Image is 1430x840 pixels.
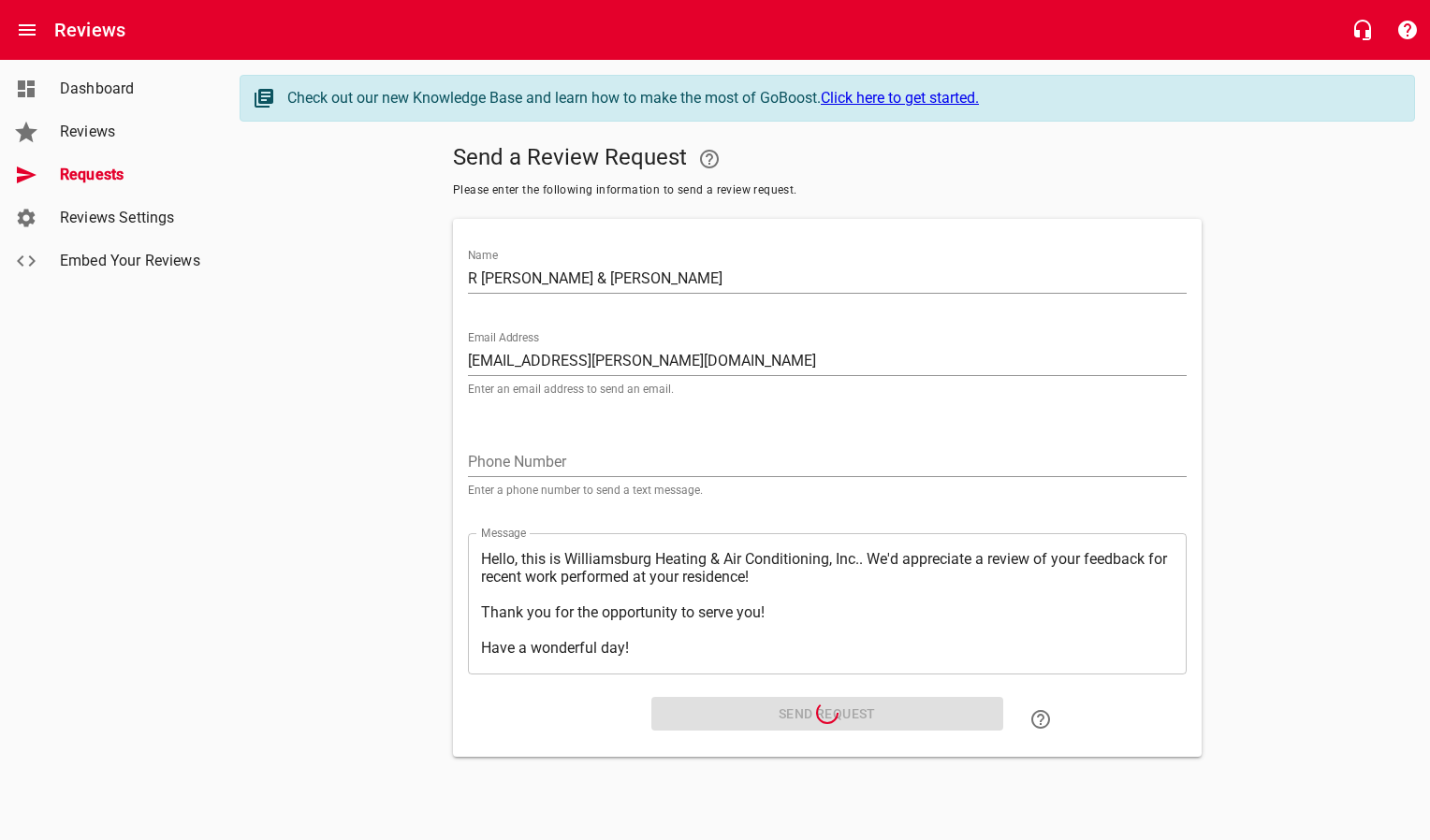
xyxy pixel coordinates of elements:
[60,164,202,186] span: Requests
[60,207,202,229] span: Reviews Settings
[468,250,498,261] label: Name
[60,250,202,272] span: Embed Your Reviews
[1018,697,1063,742] a: Learn how to "Send a Review Request"
[821,89,979,107] a: Click here to get started.
[60,78,202,100] span: Dashboard
[54,15,125,45] h6: Reviews
[453,137,1202,181] h5: Send a Review Request
[687,137,732,181] a: Your Google or Facebook account must be connected to "Send a Review Request"
[1385,7,1430,52] button: Support Portal
[468,485,1187,496] p: Enter a phone number to send a text message.
[5,7,50,52] button: Open drawer
[453,181,1202,200] span: Please enter the following information to send a review request.
[481,550,1174,657] textarea: Hello, this is Williamsburg Heating & Air Conditioning, Inc.. We'd appreciate a review of your fe...
[60,121,202,143] span: Reviews
[468,332,539,343] label: Email Address
[1340,7,1385,52] button: Live Chat
[287,87,1395,109] div: Check out our new Knowledge Base and learn how to make the most of GoBoost.
[468,384,1187,395] p: Enter an email address to send an email.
